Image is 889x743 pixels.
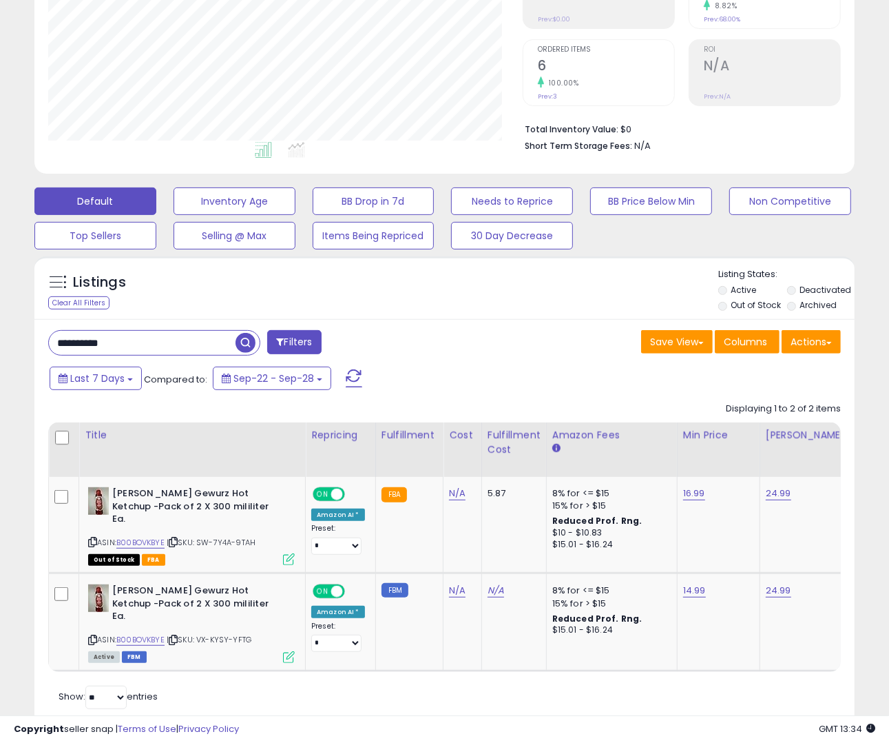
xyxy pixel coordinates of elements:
div: [PERSON_NAME] [766,428,848,442]
small: 100.00% [544,78,579,88]
button: Items Being Repriced [313,222,435,250]
span: OFF [343,586,365,598]
img: 41ecmX0BDEL._SL40_.jpg [88,487,109,515]
button: Selling @ Max [174,222,295,250]
span: Columns [724,335,767,349]
div: Preset: [311,524,365,555]
a: N/A [488,584,504,598]
button: Save View [641,330,713,354]
div: $10 - $10.83 [552,527,667,539]
button: Sep-22 - Sep-28 [213,367,331,390]
button: Top Sellers [34,222,156,250]
strong: Copyright [14,722,64,735]
div: Fulfillment Cost [488,428,541,457]
button: BB Drop in 7d [313,187,435,215]
h2: N/A [704,58,840,77]
span: ON [314,586,331,598]
a: 14.99 [683,584,706,598]
b: [PERSON_NAME] Gewurz Hot Ketchup -Pack of 2 X 300 mililiter Ea. [112,584,280,627]
small: FBM [381,583,408,598]
span: Last 7 Days [70,371,125,385]
small: Prev: $0.00 [538,15,570,23]
small: Prev: 3 [538,92,557,101]
div: 5.87 [488,487,536,500]
a: N/A [449,584,466,598]
div: $15.01 - $16.24 [552,624,667,636]
div: 8% for <= $15 [552,487,667,500]
div: 15% for > $15 [552,500,667,512]
button: 30 Day Decrease [451,222,573,250]
div: Preset: [311,622,365,653]
div: Fulfillment [381,428,437,442]
div: 15% for > $15 [552,598,667,610]
small: Amazon Fees. [552,442,561,455]
small: Prev: N/A [704,92,731,101]
span: All listings currently available for purchase on Amazon [88,651,120,663]
p: Listing States: [718,268,855,281]
span: Show: entries [59,690,158,703]
span: N/A [634,139,651,152]
button: Actions [782,330,841,354]
a: 24.99 [766,487,791,500]
div: Cost [449,428,476,442]
span: Ordered Items [538,46,674,54]
span: | SKU: SW-7Y4A-9TAH [167,537,255,548]
a: Privacy Policy [178,722,239,735]
div: Amazon AI * [311,509,365,521]
a: B00BOVKBYE [116,537,165,549]
span: ON [314,489,331,500]
div: ASIN: [88,487,295,564]
label: Archived [799,299,837,311]
small: Prev: 68.00% [704,15,740,23]
b: [PERSON_NAME] Gewurz Hot Ketchup -Pack of 2 X 300 mililiter Ea. [112,487,280,529]
label: Out of Stock [731,299,781,311]
a: B00BOVKBYE [116,634,165,646]
div: $15.01 - $16.24 [552,539,667,551]
h5: Listings [73,273,126,292]
button: Inventory Age [174,187,295,215]
div: Displaying 1 to 2 of 2 items [726,403,841,416]
img: 41ecmX0BDEL._SL40_.jpg [88,584,109,612]
a: N/A [449,487,466,500]
b: Reduced Prof. Rng. [552,613,642,624]
span: FBA [142,554,165,566]
a: 16.99 [683,487,705,500]
span: FBM [122,651,147,663]
h2: 6 [538,58,674,77]
button: Default [34,187,156,215]
span: Sep-22 - Sep-28 [233,371,314,385]
div: 8% for <= $15 [552,584,667,597]
button: BB Price Below Min [590,187,712,215]
span: | SKU: VX-KYSY-YFTG [167,634,251,645]
div: Repricing [311,428,370,442]
button: Needs to Reprice [451,187,573,215]
li: $0 [525,120,830,136]
div: Amazon Fees [552,428,671,442]
b: Short Term Storage Fees: [525,140,632,152]
span: All listings that are currently out of stock and unavailable for purchase on Amazon [88,554,140,566]
div: Amazon AI * [311,606,365,618]
div: seller snap | | [14,723,239,736]
span: ROI [704,46,840,54]
button: Columns [715,330,780,354]
span: Compared to: [144,373,207,386]
div: ASIN: [88,584,295,661]
button: Non Competitive [729,187,851,215]
a: 24.99 [766,584,791,598]
span: OFF [343,489,365,500]
div: Min Price [683,428,754,442]
b: Total Inventory Value: [525,123,618,135]
small: FBA [381,487,407,502]
button: Last 7 Days [50,367,142,390]
span: 2025-10-9 13:34 GMT [819,722,875,735]
button: Filters [267,330,321,354]
label: Deactivated [799,284,851,296]
small: 8.82% [710,1,738,11]
div: Title [85,428,300,442]
a: Terms of Use [118,722,176,735]
b: Reduced Prof. Rng. [552,515,642,527]
label: Active [731,284,756,296]
div: Clear All Filters [48,296,109,309]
